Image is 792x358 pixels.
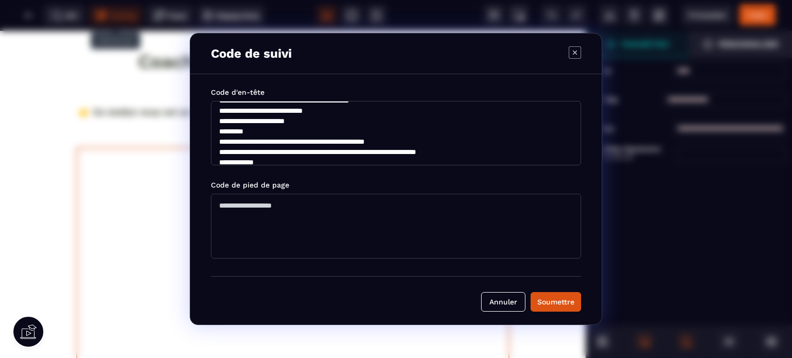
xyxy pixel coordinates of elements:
[76,73,509,101] h3: 👉 Ce rendez-vous est un moment pour faire le point. Comprendre ce que vous traversez. Et poser un...
[76,15,509,68] h1: Coaching stratégique "ACADÉMIE RÉSURGENCE"
[211,88,265,96] label: Code d'en-tête
[211,181,289,189] label: Code de pied de page
[481,292,525,312] button: Annuler
[537,297,574,307] div: Soumettre
[531,292,581,312] button: Soumettre
[211,46,292,61] p: Code de suivi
